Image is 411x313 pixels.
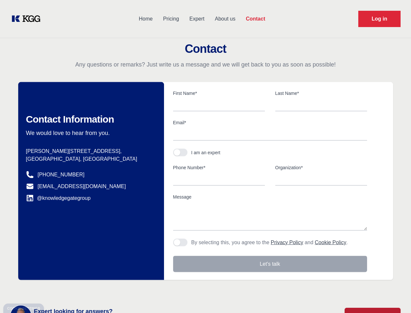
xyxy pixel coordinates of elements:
p: By selecting this, you agree to the and . [191,239,348,246]
a: Contact [240,10,270,27]
a: [EMAIL_ADDRESS][DOMAIN_NAME] [38,183,126,190]
button: Let's talk [173,256,367,272]
a: KOL Knowledge Platform: Talk to Key External Experts (KEE) [10,14,46,24]
a: Pricing [158,10,184,27]
a: Expert [184,10,210,27]
a: Home [133,10,158,27]
p: [PERSON_NAME][STREET_ADDRESS], [26,147,154,155]
a: Request Demo [358,11,401,27]
div: Cookie settings [7,307,40,310]
label: First Name* [173,90,265,97]
p: Any questions or remarks? Just write us a message and we will get back to you as soon as possible! [8,61,403,68]
a: Cookie Policy [315,240,346,245]
a: Privacy Policy [271,240,303,245]
a: [PHONE_NUMBER] [38,171,85,179]
h2: Contact Information [26,113,154,125]
label: Phone Number* [173,164,265,171]
a: @knowledgegategroup [26,194,91,202]
div: I am an expert [191,149,221,156]
iframe: Chat Widget [378,282,411,313]
a: About us [210,10,240,27]
p: [GEOGRAPHIC_DATA], [GEOGRAPHIC_DATA] [26,155,154,163]
label: Organization* [275,164,367,171]
h2: Contact [8,42,403,55]
label: Email* [173,119,367,126]
p: We would love to hear from you. [26,129,154,137]
label: Message [173,194,367,200]
label: Last Name* [275,90,367,97]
